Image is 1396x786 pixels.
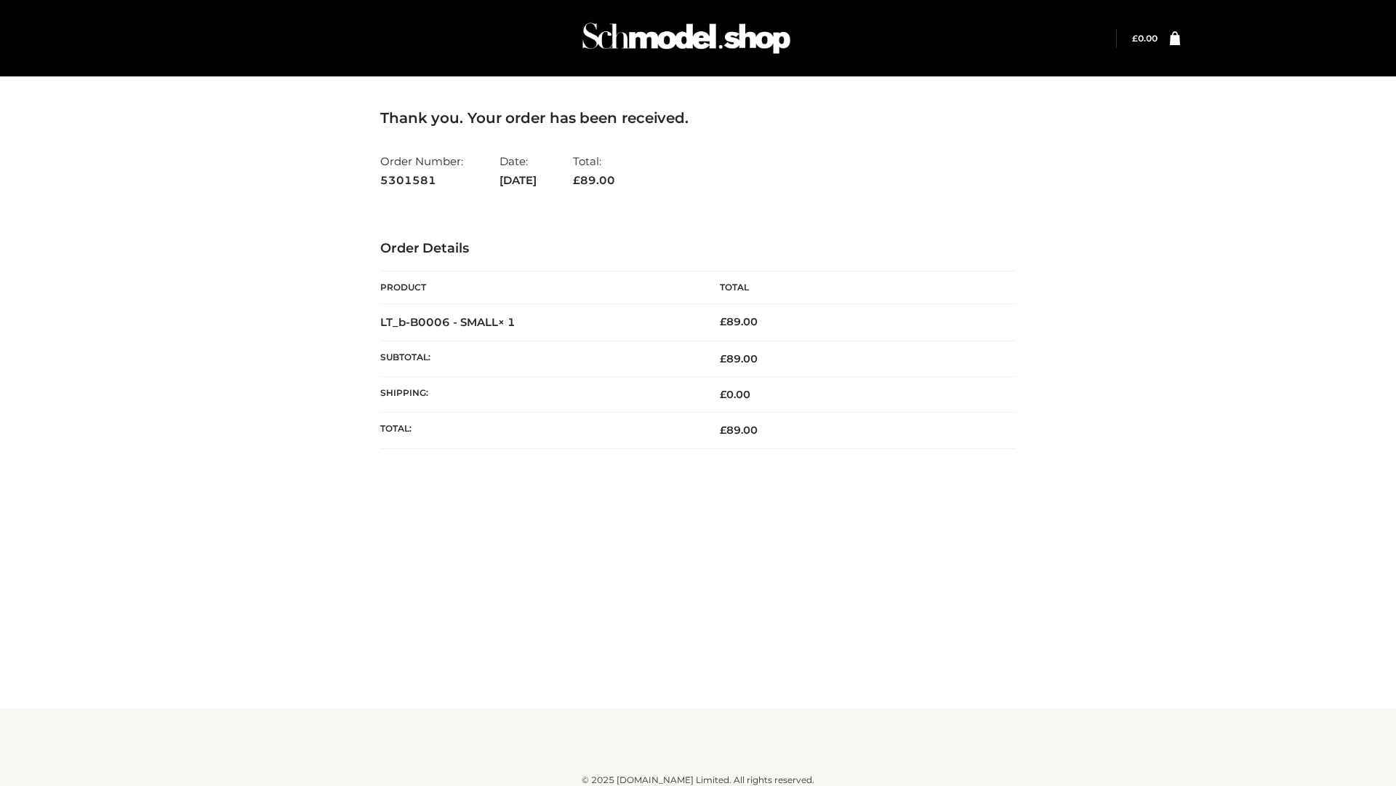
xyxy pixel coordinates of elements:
strong: LT_b-B0006 - SMALL [380,315,516,329]
span: 89.00 [720,352,758,365]
th: Subtotal: [380,341,698,376]
span: £ [720,388,726,401]
strong: [DATE] [500,171,537,190]
span: £ [720,352,726,365]
bdi: 0.00 [720,388,750,401]
li: Order Number: [380,148,463,193]
span: 89.00 [573,173,615,187]
h3: Order Details [380,241,1016,257]
h3: Thank you. Your order has been received. [380,109,1016,127]
span: £ [720,315,726,328]
span: £ [1132,33,1138,44]
img: Schmodel Admin 964 [577,9,795,67]
span: £ [573,173,580,187]
th: Product [380,271,698,304]
strong: × 1 [498,315,516,329]
li: Date: [500,148,537,193]
bdi: 0.00 [1132,33,1158,44]
li: Total: [573,148,615,193]
strong: 5301581 [380,171,463,190]
span: £ [720,424,726,437]
th: Total: [380,413,698,448]
th: Shipping: [380,377,698,413]
span: 89.00 [720,424,758,437]
th: Total [698,271,1016,304]
bdi: 89.00 [720,315,758,328]
a: £0.00 [1132,33,1158,44]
